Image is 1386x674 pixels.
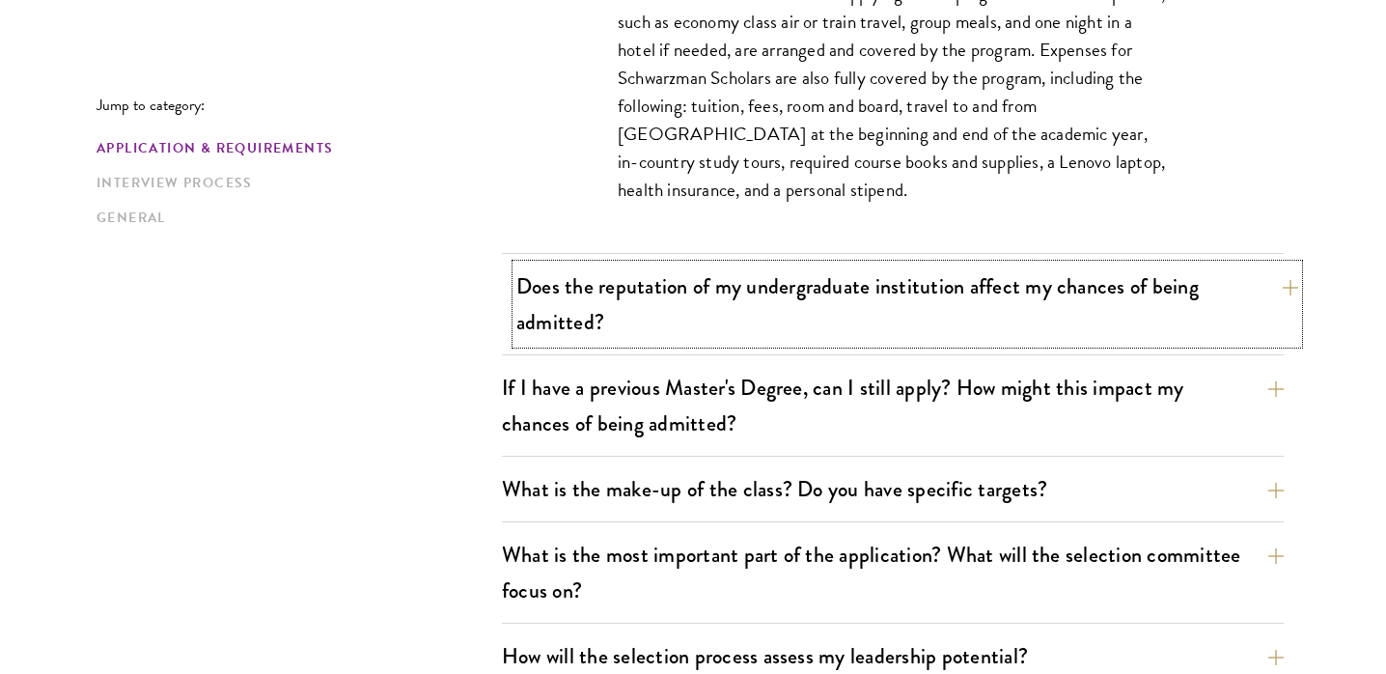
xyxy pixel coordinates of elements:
[502,467,1284,511] button: What is the make-up of the class? Do you have specific targets?
[502,533,1284,612] button: What is the most important part of the application? What will the selection committee focus on?
[502,366,1284,445] button: If I have a previous Master's Degree, can I still apply? How might this impact my chances of bein...
[516,265,1298,344] button: Does the reputation of my undergraduate institution affect my chances of being admitted?
[97,138,490,158] a: Application & Requirements
[97,208,490,228] a: General
[97,97,502,114] p: Jump to category:
[97,173,490,193] a: Interview Process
